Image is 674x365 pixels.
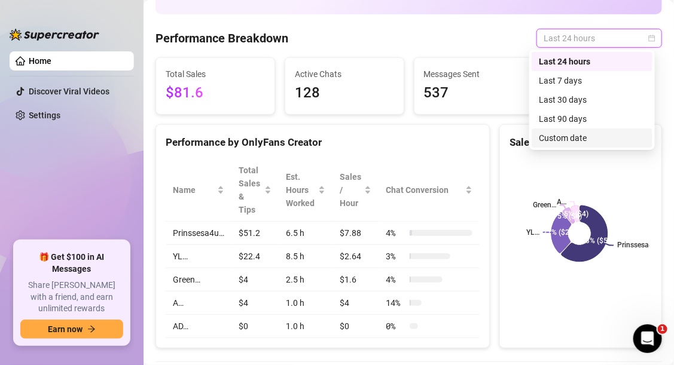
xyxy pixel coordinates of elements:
span: Active Chats [295,68,394,81]
span: Name [173,183,215,197]
td: 8.5 h [279,245,333,268]
a: Home [29,56,51,66]
div: Custom date [532,128,652,148]
div: Last 90 days [539,112,645,125]
span: 0 % [386,320,405,333]
td: $0 [231,315,279,338]
td: 1.0 h [279,315,333,338]
td: $4 [231,292,279,315]
td: Prinssesa4u… [166,222,231,245]
th: Chat Conversion [379,159,480,222]
td: Green… [166,268,231,292]
img: logo-BBDzfeDw.svg [10,29,99,41]
span: 1 [658,324,667,334]
div: Last 30 days [532,90,652,109]
span: 14 % [386,296,405,309]
a: Settings [29,111,60,120]
span: 4 % [386,226,405,240]
span: calendar [648,35,655,42]
span: $81.6 [166,82,265,105]
td: $1.6 [333,268,379,292]
span: Messages Sent [424,68,523,81]
span: 537 [424,82,523,105]
text: YL… [526,228,539,237]
th: Name [166,159,231,222]
span: Total Sales [166,68,265,81]
td: 2.5 h [279,268,333,292]
span: Last 24 hours [544,29,655,47]
div: Sales by OnlyFans Creator [510,134,652,151]
div: Last 7 days [532,71,652,90]
text: Green… [533,201,556,210]
span: Total Sales & Tips [239,164,262,216]
iframe: Intercom live chat [633,324,662,353]
span: Earn now [48,324,83,334]
button: Earn nowarrow-right [20,320,123,339]
div: Last 7 days [539,74,645,87]
td: $51.2 [231,222,279,245]
th: Sales / Hour [333,159,379,222]
div: Last 24 hours [539,55,645,68]
a: Discover Viral Videos [29,87,109,96]
div: Custom date [539,131,645,145]
td: $4 [333,292,379,315]
td: 6.5 h [279,222,333,245]
th: Total Sales & Tips [231,159,279,222]
text: Prinssesa4u… [618,241,663,250]
div: Last 30 days [539,93,645,106]
div: Performance by OnlyFans Creator [166,134,480,151]
span: 128 [295,82,394,105]
text: A… [557,198,566,206]
span: 🎁 Get $100 in AI Messages [20,251,123,275]
td: $4 [231,268,279,292]
td: YL… [166,245,231,268]
span: Sales / Hour [340,170,362,210]
td: $2.64 [333,245,379,268]
td: AD… [166,315,231,338]
div: Last 24 hours [532,52,652,71]
span: Chat Conversion [386,183,463,197]
span: 4 % [386,273,405,286]
div: Est. Hours Worked [286,170,316,210]
td: 1.0 h [279,292,333,315]
td: $7.88 [333,222,379,245]
div: Last 90 days [532,109,652,128]
span: 3 % [386,250,405,263]
span: arrow-right [87,325,96,333]
h4: Performance Breakdown [155,30,288,47]
td: A… [166,292,231,315]
td: $22.4 [231,245,279,268]
td: $0 [333,315,379,338]
span: Share [PERSON_NAME] with a friend, and earn unlimited rewards [20,280,123,315]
